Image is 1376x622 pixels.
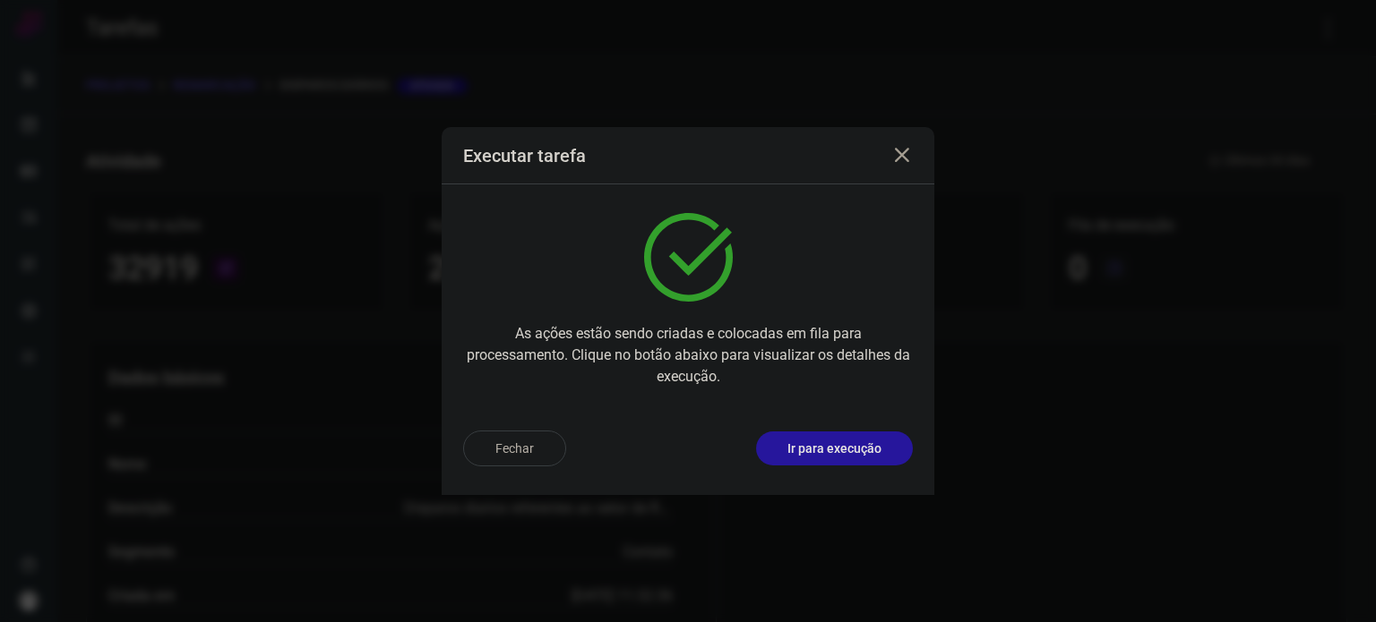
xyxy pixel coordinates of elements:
[463,145,586,166] h3: Executar tarefa
[463,323,913,388] p: As ações estão sendo criadas e colocadas em fila para processamento. Clique no botão abaixo para ...
[787,439,881,458] p: Ir para execução
[756,431,913,465] button: Ir para execução
[644,213,733,302] img: verified.svg
[463,430,566,466] button: Fechar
